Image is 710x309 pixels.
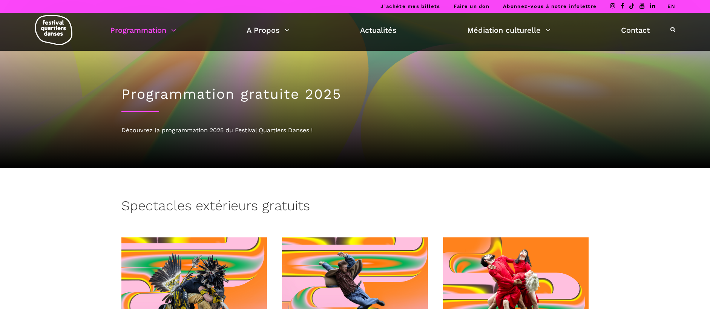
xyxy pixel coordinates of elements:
[121,198,310,217] h3: Spectacles extérieurs gratuits
[503,3,597,9] a: Abonnez-vous à notre infolettre
[110,24,176,37] a: Programmation
[380,3,440,9] a: J’achète mes billets
[667,3,675,9] a: EN
[467,24,551,37] a: Médiation culturelle
[247,24,290,37] a: A Propos
[360,24,397,37] a: Actualités
[621,24,650,37] a: Contact
[35,15,72,45] img: logo-fqd-med
[121,86,589,102] h1: Programmation gratuite 2025
[121,125,589,135] div: Découvrez la programmation 2025 du Festival Quartiers Danses !
[454,3,489,9] a: Faire un don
